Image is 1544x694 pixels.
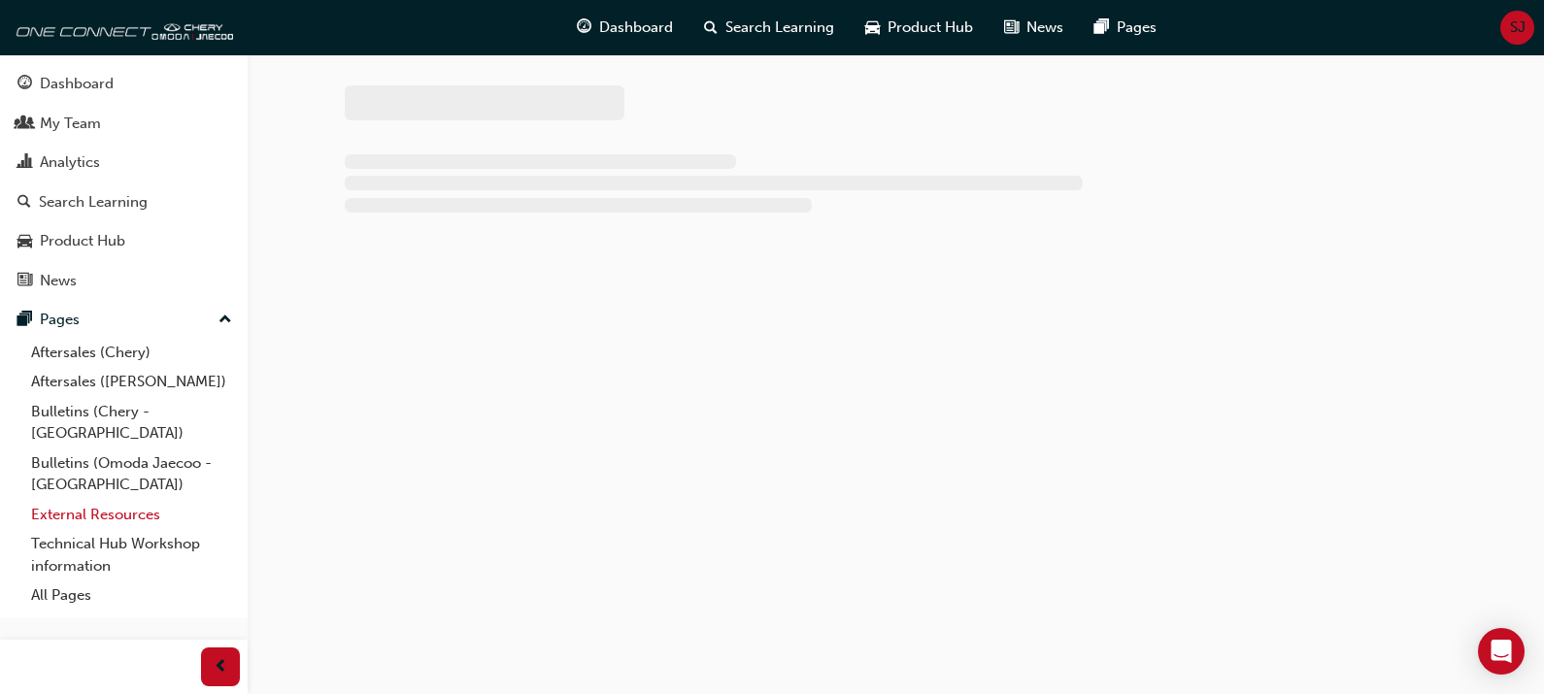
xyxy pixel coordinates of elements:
[561,8,688,48] a: guage-iconDashboard
[10,8,233,47] img: oneconnect
[17,154,32,172] span: chart-icon
[704,16,718,40] span: search-icon
[40,230,125,252] div: Product Hub
[8,184,240,220] a: Search Learning
[17,194,31,212] span: search-icon
[8,62,240,302] button: DashboardMy TeamAnalyticsSearch LearningProduct HubNews
[1500,11,1534,45] button: SJ
[23,448,240,500] a: Bulletins (Omoda Jaecoo - [GEOGRAPHIC_DATA])
[599,17,673,39] span: Dashboard
[8,302,240,338] button: Pages
[40,309,80,331] div: Pages
[8,223,240,259] a: Product Hub
[17,273,32,290] span: news-icon
[17,76,32,93] span: guage-icon
[1079,8,1172,48] a: pages-iconPages
[23,397,240,448] a: Bulletins (Chery - [GEOGRAPHIC_DATA])
[577,16,591,40] span: guage-icon
[888,17,973,39] span: Product Hub
[40,270,77,292] div: News
[23,580,240,611] a: All Pages
[8,145,240,181] a: Analytics
[989,8,1079,48] a: news-iconNews
[1478,628,1525,675] div: Open Intercom Messenger
[1094,16,1109,40] span: pages-icon
[23,367,240,397] a: Aftersales ([PERSON_NAME])
[1510,17,1526,39] span: SJ
[40,73,114,95] div: Dashboard
[8,66,240,102] a: Dashboard
[8,106,240,142] a: My Team
[214,655,228,679] span: prev-icon
[17,233,32,250] span: car-icon
[8,263,240,299] a: News
[23,500,240,530] a: External Resources
[23,338,240,368] a: Aftersales (Chery)
[40,113,101,135] div: My Team
[1004,16,1019,40] span: news-icon
[1117,17,1157,39] span: Pages
[725,17,834,39] span: Search Learning
[850,8,989,48] a: car-iconProduct Hub
[40,151,100,174] div: Analytics
[17,116,32,133] span: people-icon
[865,16,880,40] span: car-icon
[218,308,232,333] span: up-icon
[17,312,32,329] span: pages-icon
[39,191,148,214] div: Search Learning
[23,529,240,580] a: Technical Hub Workshop information
[1026,17,1063,39] span: News
[688,8,850,48] a: search-iconSearch Learning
